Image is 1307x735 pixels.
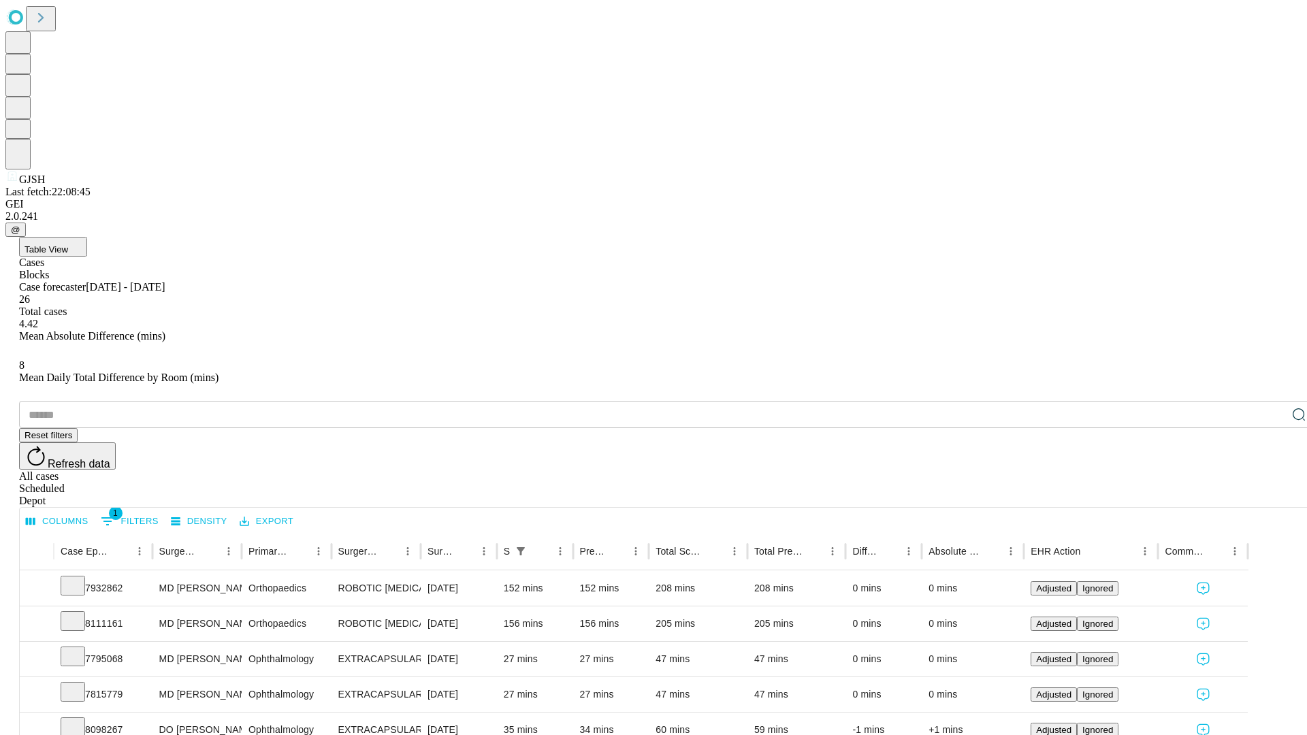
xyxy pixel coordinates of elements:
[754,571,839,606] div: 208 mins
[929,606,1017,641] div: 0 mins
[159,606,235,641] div: MD [PERSON_NAME] [PERSON_NAME] Md
[1077,617,1118,631] button: Ignored
[1135,542,1155,561] button: Menu
[61,546,110,557] div: Case Epic Id
[455,542,474,561] button: Sort
[1206,542,1225,561] button: Sort
[1077,581,1118,595] button: Ignored
[656,642,741,676] div: 47 mins
[159,677,235,712] div: MD [PERSON_NAME]
[19,281,86,293] span: Case forecaster
[19,442,116,470] button: Refresh data
[754,546,803,557] div: Total Predicted Duration
[159,546,199,557] div: Surgeon Name
[19,359,25,371] span: 8
[1082,542,1101,561] button: Sort
[159,642,235,676] div: MD [PERSON_NAME]
[19,306,67,317] span: Total cases
[852,642,915,676] div: 0 mins
[248,571,324,606] div: Orthopaedics
[5,186,91,197] span: Last fetch: 22:08:45
[1036,689,1071,700] span: Adjusted
[219,542,238,561] button: Menu
[1031,546,1080,557] div: EHR Action
[656,571,741,606] div: 208 mins
[22,511,92,532] button: Select columns
[580,642,643,676] div: 27 mins
[398,542,417,561] button: Menu
[427,677,490,712] div: [DATE]
[19,330,165,342] span: Mean Absolute Difference (mins)
[929,642,1017,676] div: 0 mins
[754,606,839,641] div: 205 mins
[1031,652,1077,666] button: Adjusted
[1036,619,1071,629] span: Adjusted
[290,542,309,561] button: Sort
[511,542,530,561] button: Show filters
[19,237,87,257] button: Table View
[656,606,741,641] div: 205 mins
[1001,542,1020,561] button: Menu
[852,606,915,641] div: 0 mins
[504,546,510,557] div: Scheduled In Room Duration
[159,571,235,606] div: MD [PERSON_NAME] [PERSON_NAME] Md
[880,542,899,561] button: Sort
[1077,687,1118,702] button: Ignored
[580,546,607,557] div: Predicted In Room Duration
[309,542,328,561] button: Menu
[852,571,915,606] div: 0 mins
[1082,725,1113,735] span: Ignored
[1082,619,1113,629] span: Ignored
[511,542,530,561] div: 1 active filter
[338,677,414,712] div: EXTRACAPSULAR CATARACT REMOVAL WITH [MEDICAL_DATA]
[1077,652,1118,666] button: Ignored
[706,542,725,561] button: Sort
[200,542,219,561] button: Sort
[27,648,47,672] button: Expand
[19,293,30,305] span: 26
[474,542,494,561] button: Menu
[338,571,414,606] div: ROBOTIC [MEDICAL_DATA] KNEE TOTAL
[852,677,915,712] div: 0 mins
[532,542,551,561] button: Sort
[27,577,47,601] button: Expand
[1165,546,1204,557] div: Comments
[1082,583,1113,593] span: Ignored
[427,571,490,606] div: [DATE]
[656,677,741,712] div: 47 mins
[61,571,146,606] div: 7932862
[130,542,149,561] button: Menu
[19,318,38,329] span: 4.42
[1082,654,1113,664] span: Ignored
[427,546,454,557] div: Surgery Date
[19,428,78,442] button: Reset filters
[19,372,219,383] span: Mean Daily Total Difference by Room (mins)
[504,642,566,676] div: 27 mins
[929,677,1017,712] div: 0 mins
[167,511,231,532] button: Density
[982,542,1001,561] button: Sort
[61,642,146,676] div: 7795068
[504,677,566,712] div: 27 mins
[551,542,570,561] button: Menu
[61,677,146,712] div: 7815779
[236,511,297,532] button: Export
[656,546,705,557] div: Total Scheduled Duration
[823,542,842,561] button: Menu
[19,174,45,185] span: GJSH
[427,642,490,676] div: [DATE]
[929,546,981,557] div: Absolute Difference
[754,642,839,676] div: 47 mins
[1082,689,1113,700] span: Ignored
[1031,617,1077,631] button: Adjusted
[1031,581,1077,595] button: Adjusted
[504,606,566,641] div: 156 mins
[5,198,1302,210] div: GEI
[626,542,645,561] button: Menu
[248,606,324,641] div: Orthopaedics
[111,542,130,561] button: Sort
[97,510,162,532] button: Show filters
[899,542,918,561] button: Menu
[338,546,378,557] div: Surgery Name
[338,642,414,676] div: EXTRACAPSULAR CATARACT REMOVAL WITH [MEDICAL_DATA]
